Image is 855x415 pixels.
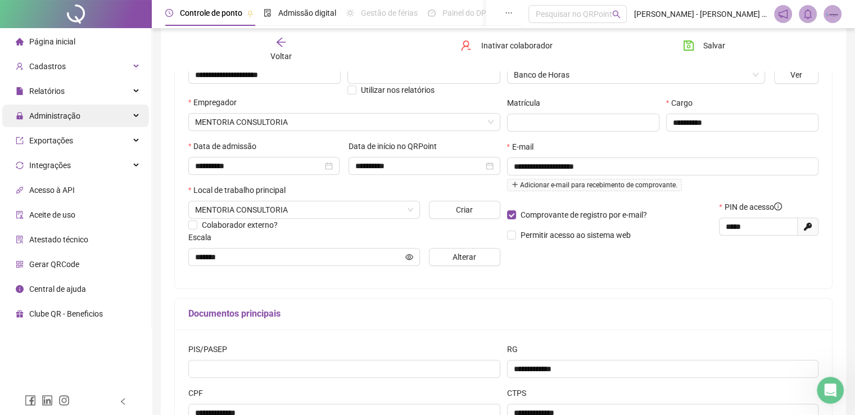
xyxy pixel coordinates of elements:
[247,10,254,17] span: pushpin
[507,179,682,191] span: Adicionar e-mail para recebimento de comprovante.
[264,9,272,17] span: file-done
[428,9,436,17] span: dashboard
[188,387,210,399] label: CPF
[507,97,548,109] label: Matrícula
[683,40,694,51] span: save
[16,285,24,293] span: info-circle
[29,186,75,195] span: Acesso à API
[29,62,66,71] span: Cadastros
[25,395,36,406] span: facebook
[612,10,621,19] span: search
[58,395,70,406] span: instagram
[778,9,788,19] span: notification
[514,66,758,83] span: Banco de Horas
[460,40,472,51] span: user-delete
[725,201,782,213] span: PIN de acesso
[195,201,413,218] span: RUA FRANCISCO DRUMOND, 194, SALA 1, CENTRO, CAMAÇARI
[188,140,264,152] label: Data de admissão
[507,343,525,355] label: RG
[16,87,24,95] span: file
[481,39,552,52] span: Inativar colaborador
[16,62,24,70] span: user-add
[16,260,24,268] span: qrcode
[824,6,841,22] img: 83437
[29,309,103,318] span: Clube QR - Beneficios
[675,37,734,55] button: Salvar
[346,9,354,17] span: sun
[29,37,75,46] span: Página inicial
[505,9,513,17] span: ellipsis
[507,141,541,153] label: E-mail
[361,85,435,94] span: Utilizar nos relatórios
[16,186,24,194] span: api
[278,8,336,17] span: Admissão digital
[29,111,80,120] span: Administração
[29,260,79,269] span: Gerar QRCode
[29,161,71,170] span: Integrações
[16,112,24,120] span: lock
[29,285,86,294] span: Central de ajuda
[16,236,24,243] span: solution
[521,231,631,240] span: Permitir acesso ao sistema web
[42,395,53,406] span: linkedin
[429,201,500,219] button: Criar
[188,96,244,109] label: Empregador
[521,210,647,219] span: Comprovante de registro por e-mail?
[453,251,476,263] span: Alterar
[803,9,813,19] span: bell
[180,8,242,17] span: Controle de ponto
[774,66,818,84] button: Ver
[119,398,127,405] span: left
[270,52,292,61] span: Voltar
[188,307,818,321] h5: Documentos principais
[16,211,24,219] span: audit
[16,310,24,318] span: gift
[188,343,234,355] label: PIS/PASEP
[16,161,24,169] span: sync
[349,140,444,152] label: Data de início no QRPoint
[188,231,219,243] label: Escala
[429,248,500,266] button: Alterar
[774,202,782,210] span: info-circle
[456,204,473,216] span: Criar
[790,69,802,81] span: Ver
[361,8,418,17] span: Gestão de férias
[29,210,75,219] span: Aceite de uso
[195,114,494,130] span: MENTORIA CONSULTORIA EMPRESARIAL LTDA
[512,181,518,188] span: plus
[188,184,293,196] label: Local de trabalho principal
[275,37,287,48] span: arrow-left
[165,9,173,17] span: clock-circle
[16,38,24,46] span: home
[16,137,24,145] span: export
[666,97,700,109] label: Cargo
[703,39,725,52] span: Salvar
[29,136,73,145] span: Exportações
[202,220,278,229] span: Colaborador externo?
[29,87,65,96] span: Relatórios
[817,377,844,404] iframe: Intercom live chat
[507,387,533,399] label: CTPS
[634,8,767,20] span: [PERSON_NAME] - [PERSON_NAME] CONSULTORIA EMPRESARIAL LTDA
[442,8,486,17] span: Painel do DP
[405,253,413,261] span: eye
[452,37,560,55] button: Inativar colaborador
[29,235,88,244] span: Atestado técnico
